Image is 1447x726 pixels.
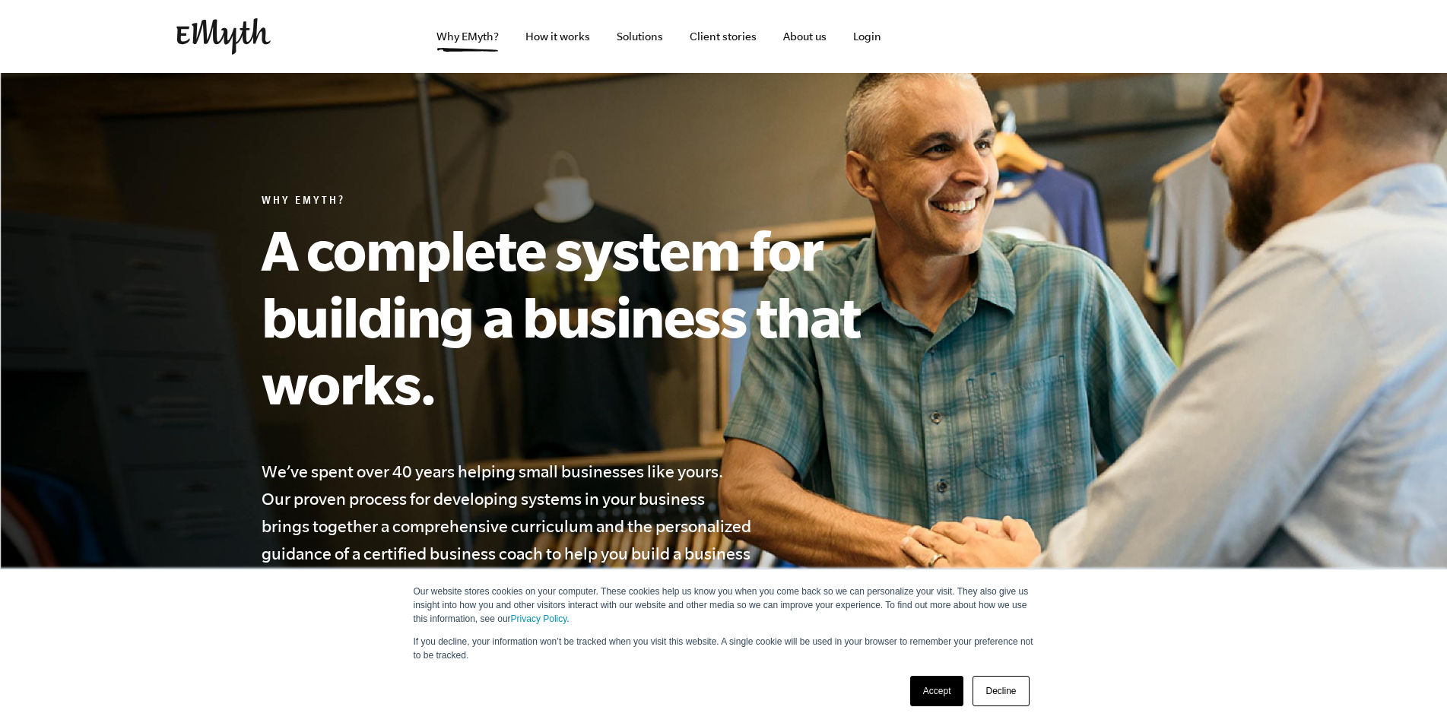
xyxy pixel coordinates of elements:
h1: A complete system for building a business that works. [262,216,931,417]
p: If you decline, your information won’t be tracked when you visit this website. A single cookie wi... [414,635,1034,662]
h6: Why EMyth? [262,195,931,210]
iframe: Embedded CTA [1112,20,1271,53]
p: Our website stores cookies on your computer. These cookies help us know you when you come back so... [414,585,1034,626]
a: Decline [973,676,1029,706]
img: EMyth [176,18,271,55]
a: Privacy Policy [511,613,567,624]
iframe: Embedded CTA [944,20,1104,53]
a: Accept [910,676,964,706]
h4: We’ve spent over 40 years helping small businesses like yours. Our proven process for developing ... [262,458,754,594]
